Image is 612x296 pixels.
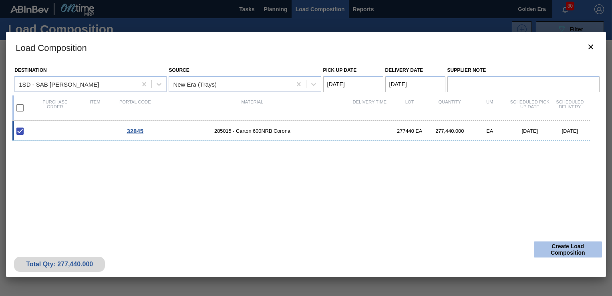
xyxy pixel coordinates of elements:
div: Delivery Time [350,99,390,116]
div: Total Qty: 277,440.000 [20,261,99,268]
div: EA [470,128,510,134]
h3: Load Composition [6,32,606,63]
div: Go to Order [115,128,155,134]
div: Portal code [115,99,155,116]
div: 277,440.000 [430,128,470,134]
div: [DATE] [510,128,550,134]
div: Lot [390,99,430,116]
div: New Era (Trays) [173,81,217,87]
span: 285015 - Carton 600NRB Corona [155,128,349,134]
input: mm/dd/yyyy [385,76,445,92]
button: Create Load Composition [534,241,602,257]
div: Quantity [430,99,470,116]
input: mm/dd/yyyy [323,76,383,92]
label: Source [169,67,189,73]
div: Material [155,99,349,116]
label: Destination [14,67,46,73]
div: 277440 EA [390,128,430,134]
div: 1SD - SAB [PERSON_NAME] [19,81,99,87]
div: UM [470,99,510,116]
div: Purchase order [35,99,75,116]
label: Supplier Note [447,65,600,76]
div: Scheduled Pick up Date [510,99,550,116]
div: Scheduled Delivery [550,99,590,116]
label: Pick up Date [323,67,357,73]
label: Delivery Date [385,67,423,73]
div: [DATE] [550,128,590,134]
div: Item [75,99,115,116]
span: 32845 [127,128,143,134]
